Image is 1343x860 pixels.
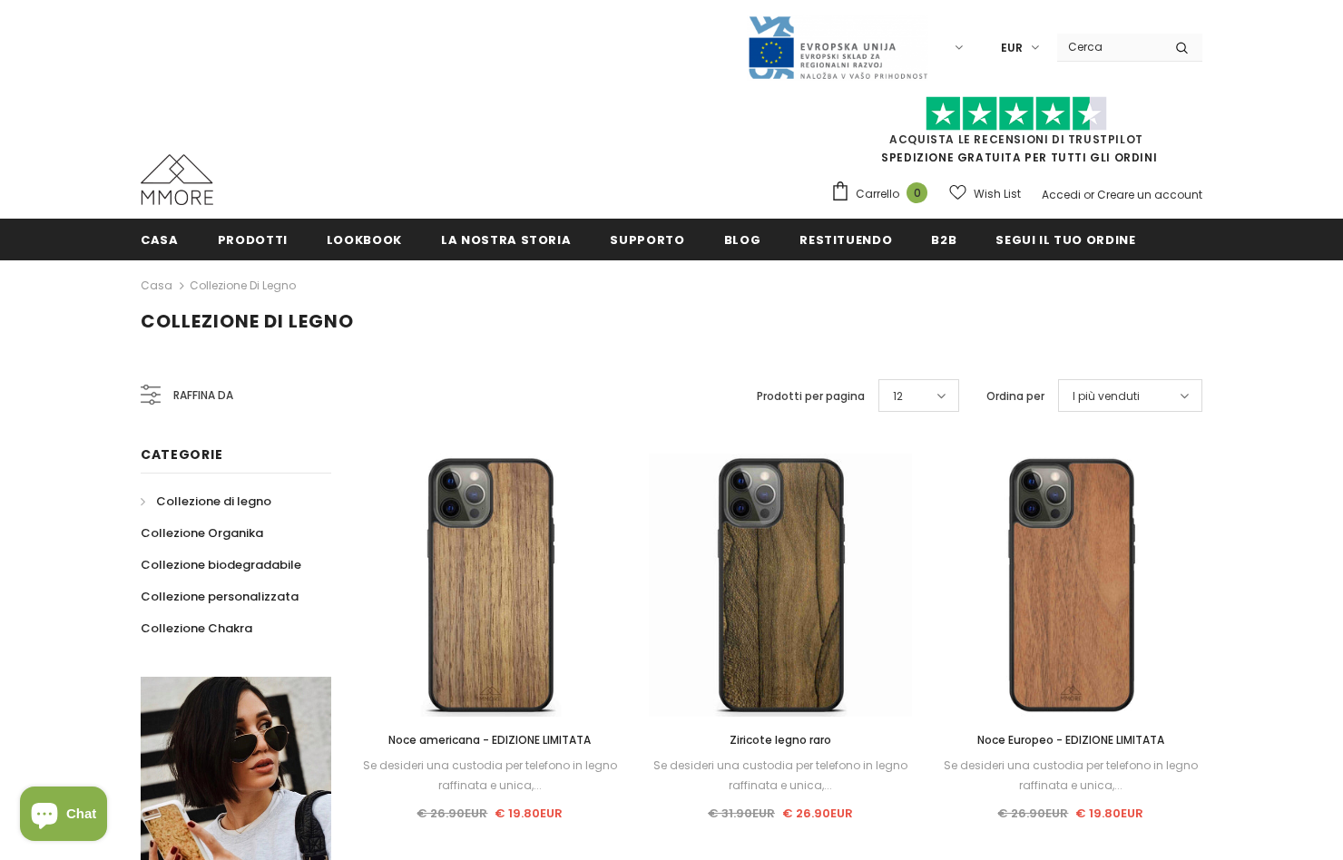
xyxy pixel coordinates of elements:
[782,805,853,822] span: € 26.90EUR
[907,182,927,203] span: 0
[141,308,354,334] span: Collezione di legno
[1057,34,1162,60] input: Search Site
[141,517,263,549] a: Collezione Organika
[856,185,899,203] span: Carrello
[218,219,288,259] a: Prodotti
[141,549,301,581] a: Collezione biodegradabile
[610,231,684,249] span: supporto
[931,231,956,249] span: B2B
[939,756,1202,796] div: Se desideri una custodia per telefono in legno raffinata e unica,...
[830,181,936,208] a: Carrello 0
[926,96,1107,132] img: Fidati di Pilot Stars
[1075,805,1143,822] span: € 19.80EUR
[141,524,263,542] span: Collezione Organika
[1042,187,1081,202] a: Accedi
[141,556,301,573] span: Collezione biodegradabile
[799,219,892,259] a: Restituendo
[141,620,252,637] span: Collezione Chakra
[995,231,1135,249] span: Segui il tuo ordine
[15,787,113,845] inbox-online-store-chat: Shopify online store chat
[141,588,299,605] span: Collezione personalizzata
[893,387,903,406] span: 12
[724,231,761,249] span: Blog
[1073,387,1140,406] span: I più venduti
[417,805,487,822] span: € 26.90EUR
[649,730,912,750] a: Ziricote legno raro
[327,219,402,259] a: Lookbook
[388,732,591,748] span: Noce americana - EDIZIONE LIMITATA
[747,15,928,81] img: Javni Razpis
[799,231,892,249] span: Restituendo
[889,132,1143,147] a: Acquista le recensioni di TrustPilot
[441,219,571,259] a: La nostra storia
[949,178,1021,210] a: Wish List
[649,756,912,796] div: Se desideri una custodia per telefono in legno raffinata e unica,...
[141,231,179,249] span: Casa
[190,278,296,293] a: Collezione di legno
[141,275,172,297] a: Casa
[156,493,271,510] span: Collezione di legno
[986,387,1044,406] label: Ordina per
[610,219,684,259] a: supporto
[358,730,622,750] a: Noce americana - EDIZIONE LIMITATA
[141,154,213,205] img: Casi MMORE
[141,612,252,644] a: Collezione Chakra
[830,104,1202,165] span: SPEDIZIONE GRATUITA PER TUTTI GLI ORDINI
[995,219,1135,259] a: Segui il tuo ordine
[141,581,299,612] a: Collezione personalizzata
[730,732,831,748] span: Ziricote legno raro
[173,386,233,406] span: Raffina da
[1001,39,1023,57] span: EUR
[977,732,1164,748] span: Noce Europeo - EDIZIONE LIMITATA
[1097,187,1202,202] a: Creare un account
[931,219,956,259] a: B2B
[974,185,1021,203] span: Wish List
[327,231,402,249] span: Lookbook
[441,231,571,249] span: La nostra storia
[724,219,761,259] a: Blog
[495,805,563,822] span: € 19.80EUR
[358,756,622,796] div: Se desideri una custodia per telefono in legno raffinata e unica,...
[141,485,271,517] a: Collezione di legno
[939,730,1202,750] a: Noce Europeo - EDIZIONE LIMITATA
[708,805,775,822] span: € 31.90EUR
[757,387,865,406] label: Prodotti per pagina
[1083,187,1094,202] span: or
[141,219,179,259] a: Casa
[997,805,1068,822] span: € 26.90EUR
[747,39,928,54] a: Javni Razpis
[218,231,288,249] span: Prodotti
[141,445,222,464] span: Categorie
